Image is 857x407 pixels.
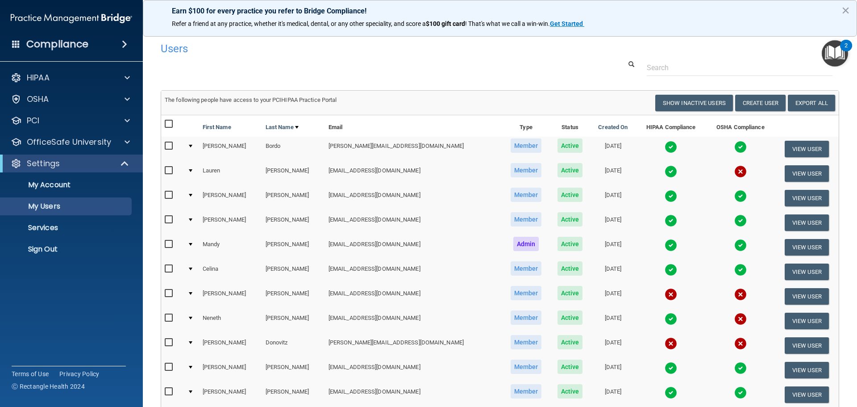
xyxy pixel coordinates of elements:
td: [PERSON_NAME] [262,382,325,407]
h4: Users [161,43,551,55]
img: tick.e7d51cea.svg [734,190,747,202]
img: tick.e7d51cea.svg [665,264,677,276]
img: cross.ca9f0e7f.svg [665,288,677,301]
img: tick.e7d51cea.svg [665,190,677,202]
span: Active [557,310,583,325]
span: Active [557,237,583,251]
a: Get Started [550,20,584,27]
a: Export All [788,95,835,111]
td: [PERSON_NAME][EMAIL_ADDRESS][DOMAIN_NAME] [325,333,502,358]
td: [PERSON_NAME] [199,284,262,309]
td: Celina [199,260,262,284]
a: PCI [11,115,130,126]
td: [PERSON_NAME] [199,137,262,161]
td: Mandy [199,235,262,260]
td: [EMAIL_ADDRESS][DOMAIN_NAME] [325,260,502,284]
td: [PERSON_NAME] [262,161,325,186]
p: HIPAA [27,72,50,83]
td: [PERSON_NAME] [199,186,262,210]
a: Privacy Policy [59,369,100,378]
span: Member [511,384,542,399]
td: [PERSON_NAME] [199,358,262,382]
th: Type [502,115,550,137]
td: [EMAIL_ADDRESS][DOMAIN_NAME] [325,358,502,382]
span: Active [557,286,583,300]
img: tick.e7d51cea.svg [734,386,747,399]
span: Member [511,212,542,227]
td: [PERSON_NAME] [199,382,262,407]
a: OfficeSafe University [11,137,130,147]
img: tick.e7d51cea.svg [734,141,747,153]
button: Open Resource Center, 2 new notifications [822,40,848,67]
td: [PERSON_NAME] [262,235,325,260]
img: tick.e7d51cea.svg [734,214,747,227]
td: [PERSON_NAME] [262,210,325,235]
p: Earn $100 for every practice you refer to Bridge Compliance! [172,7,828,15]
span: Active [557,138,583,153]
a: First Name [203,122,231,133]
td: [PERSON_NAME][EMAIL_ADDRESS][DOMAIN_NAME] [325,137,502,161]
td: [PERSON_NAME] [262,284,325,309]
p: Sign Out [6,245,128,254]
td: [DATE] [590,284,636,309]
p: OfficeSafe University [27,137,111,147]
img: tick.e7d51cea.svg [665,362,677,374]
span: ! That's what we call a win-win. [465,20,550,27]
img: tick.e7d51cea.svg [665,313,677,325]
img: cross.ca9f0e7f.svg [734,288,747,301]
td: [DATE] [590,309,636,333]
h4: Compliance [26,38,88,50]
p: Settings [27,158,60,169]
p: My Users [6,202,128,211]
button: Show Inactive Users [655,95,733,111]
img: tick.e7d51cea.svg [665,141,677,153]
td: Neneth [199,309,262,333]
span: Active [557,360,583,374]
img: tick.e7d51cea.svg [734,239,747,252]
span: Member [511,261,542,276]
span: Member [511,310,542,325]
button: View User [785,386,829,403]
span: Refer a friend at any practice, whether it's medical, dental, or any other speciality, and score a [172,20,426,27]
button: View User [785,337,829,354]
span: Member [511,335,542,349]
strong: $100 gift card [426,20,465,27]
td: [DATE] [590,210,636,235]
td: Lauren [199,161,262,186]
img: tick.e7d51cea.svg [665,165,677,178]
img: tick.e7d51cea.svg [665,239,677,252]
button: View User [785,288,829,305]
span: Member [511,163,542,177]
input: Search [647,59,832,76]
span: Member [511,360,542,374]
button: View User [785,165,829,182]
td: [EMAIL_ADDRESS][DOMAIN_NAME] [325,161,502,186]
th: Email [325,115,502,137]
td: [DATE] [590,186,636,210]
p: PCI [27,115,39,126]
span: Active [557,212,583,227]
td: [PERSON_NAME] [199,210,262,235]
td: [EMAIL_ADDRESS][DOMAIN_NAME] [325,210,502,235]
span: Member [511,286,542,300]
span: Member [511,138,542,153]
p: OSHA [27,94,49,105]
button: Create User [735,95,786,111]
p: Services [6,223,128,232]
img: tick.e7d51cea.svg [734,264,747,276]
strong: Get Started [550,20,583,27]
td: [DATE] [590,382,636,407]
td: Donovitz [262,333,325,358]
button: View User [785,141,829,157]
td: [DATE] [590,358,636,382]
td: [PERSON_NAME] [262,260,325,284]
th: OSHA Compliance [706,115,775,137]
iframe: Drift Widget Chat Controller [703,344,846,379]
span: Active [557,261,583,276]
td: [DATE] [590,260,636,284]
img: cross.ca9f0e7f.svg [665,337,677,350]
td: [DATE] [590,235,636,260]
img: cross.ca9f0e7f.svg [734,337,747,350]
td: [EMAIL_ADDRESS][DOMAIN_NAME] [325,284,502,309]
button: View User [785,239,829,256]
